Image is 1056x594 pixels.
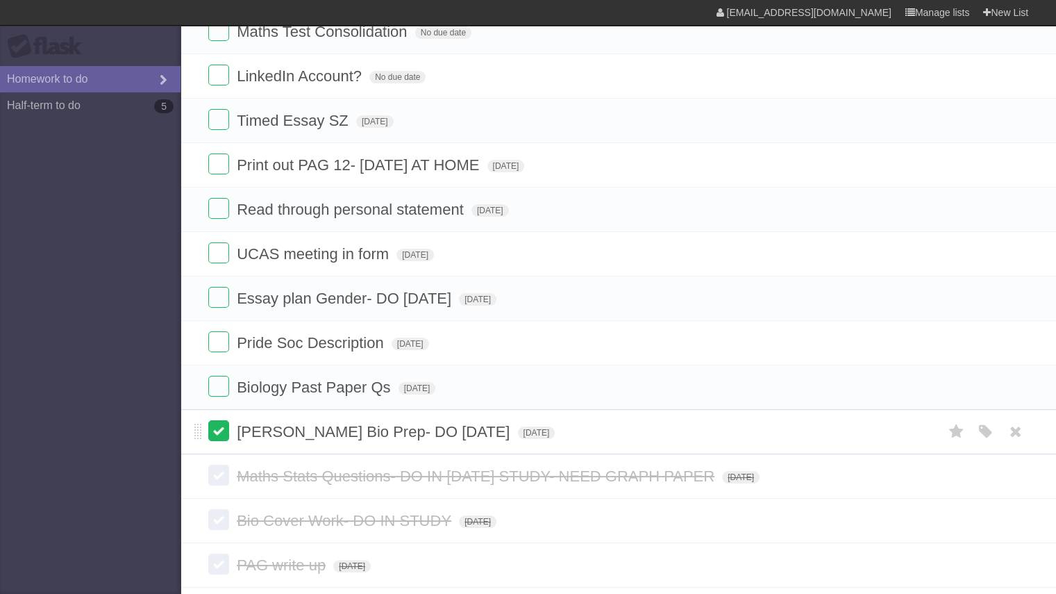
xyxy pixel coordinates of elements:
[208,109,229,130] label: Done
[208,242,229,263] label: Done
[208,198,229,219] label: Done
[356,115,394,128] span: [DATE]
[237,112,352,129] span: Timed Essay SZ
[208,376,229,397] label: Done
[208,465,229,486] label: Done
[471,204,509,217] span: [DATE]
[237,556,329,574] span: PAG write up
[237,468,718,485] span: Maths Stats Questions- DO IN [DATE] STUDY- NEED GRAPH PAPER
[7,34,90,59] div: Flask
[392,338,429,350] span: [DATE]
[369,71,426,83] span: No due date
[237,23,410,40] span: Maths Test Consolidation
[399,382,436,395] span: [DATE]
[237,245,392,263] span: UCAS meeting in form
[237,379,394,396] span: Biology Past Paper Qs
[208,554,229,575] label: Done
[208,20,229,41] label: Done
[237,423,513,440] span: [PERSON_NAME] Bio Prep- DO [DATE]
[237,67,365,85] span: LinkedIn Account?
[459,515,496,528] span: [DATE]
[459,293,496,306] span: [DATE]
[722,471,760,484] span: [DATE]
[487,160,525,172] span: [DATE]
[208,509,229,530] label: Done
[237,290,455,307] span: Essay plan Gender- DO [DATE]
[208,65,229,85] label: Done
[237,156,483,174] span: Print out PAG 12- [DATE] AT HOME
[237,334,387,352] span: Pride Soc Description
[415,26,471,39] span: No due date
[208,331,229,352] label: Done
[208,287,229,308] label: Done
[518,427,555,439] span: [DATE]
[208,154,229,174] label: Done
[333,560,371,572] span: [DATE]
[944,420,970,443] label: Star task
[237,512,455,529] span: Bio Cover Work- DO IN STUDY
[237,201,467,218] span: Read through personal statement
[154,99,174,113] b: 5
[208,420,229,441] label: Done
[396,249,434,261] span: [DATE]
